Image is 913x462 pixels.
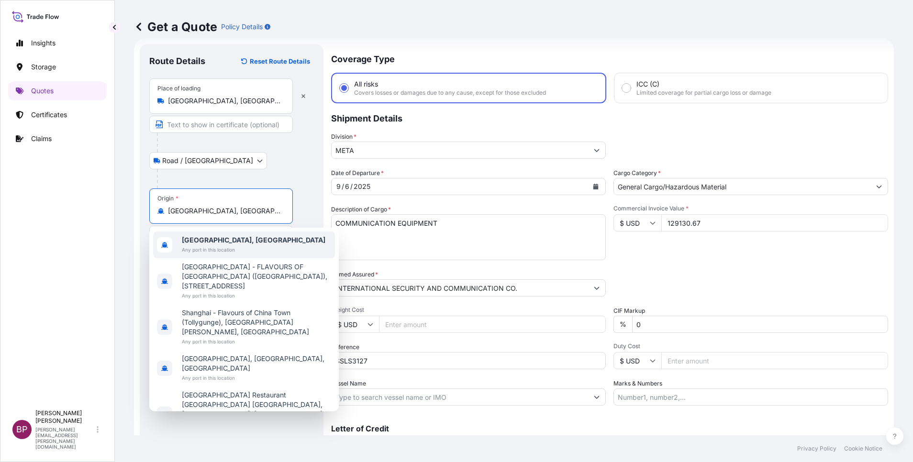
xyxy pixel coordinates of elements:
input: Text to appear on certificate [149,226,293,243]
div: / [342,181,344,192]
p: Insights [31,38,56,48]
span: [GEOGRAPHIC_DATA] - FLAVOURS OF [GEOGRAPHIC_DATA] ([GEOGRAPHIC_DATA]), [STREET_ADDRESS] [182,262,331,291]
span: Covers losses or damages due to any cause, except for those excluded [354,89,546,97]
label: Marks & Numbers [613,379,662,388]
span: Freight Cost [331,306,606,314]
p: Letter of Credit [331,425,888,432]
input: Enter percentage [632,316,888,333]
p: Storage [31,62,56,72]
span: Road / [GEOGRAPHIC_DATA] [162,156,253,165]
b: [GEOGRAPHIC_DATA], [GEOGRAPHIC_DATA] [182,236,325,244]
p: Coverage Type [331,44,888,73]
button: Show suggestions [588,142,605,159]
div: / [350,181,353,192]
p: Privacy Policy [797,445,836,452]
p: Certificates [31,110,67,120]
div: year, [353,181,371,192]
input: Type to search vessel name or IMO [332,388,588,406]
span: Any port in this location [182,373,331,383]
input: Text to appear on certificate [149,116,293,133]
button: Select transport [149,152,267,169]
span: Shanghai - Flavours of China Town (Tollygunge), [GEOGRAPHIC_DATA][PERSON_NAME], [GEOGRAPHIC_DATA] [182,308,331,337]
span: All risks [354,79,378,89]
input: Select a commodity type [614,178,870,195]
div: month, [335,181,342,192]
label: CIF Markup [613,306,645,316]
button: Show suggestions [870,178,888,195]
button: Show suggestions [588,388,605,406]
input: Place of loading [168,96,281,106]
label: Vessel Name [331,379,366,388]
span: Duty Cost [613,342,888,350]
span: [GEOGRAPHIC_DATA] Restaurant [GEOGRAPHIC_DATA] [GEOGRAPHIC_DATA], [GEOGRAPHIC_DATA], [GEOGRAPHIC_... [182,390,331,429]
span: Any port in this location [182,291,331,300]
div: day, [344,181,350,192]
p: [PERSON_NAME][EMAIL_ADDRESS][PERSON_NAME][DOMAIN_NAME] [35,427,95,450]
button: Calendar [588,179,603,194]
p: Shipment Details [331,103,888,132]
div: % [613,316,632,333]
p: Route Details [149,55,205,67]
div: Show suggestions [149,228,339,411]
span: Any port in this location [182,245,325,254]
p: Quotes [31,86,54,96]
p: [PERSON_NAME] [PERSON_NAME] [35,409,95,425]
span: Date of Departure [331,168,384,178]
div: Origin [157,195,178,202]
input: Your internal reference [331,352,606,369]
label: Division [331,132,356,142]
label: Reference [331,342,359,352]
input: Type amount [661,214,888,231]
span: [GEOGRAPHIC_DATA], [GEOGRAPHIC_DATA], [GEOGRAPHIC_DATA] [182,354,331,373]
label: Named Assured [331,270,378,279]
p: Claims [31,134,52,143]
p: Get a Quote [134,19,217,34]
label: Description of Cargo [331,205,391,214]
span: ICC (C) [636,79,659,89]
p: Reset Route Details [250,56,310,66]
span: Any port in this location [182,337,331,346]
p: Cookie Notice [844,445,882,452]
input: Enter amount [379,316,606,333]
input: Enter amount [661,352,888,369]
p: Policy Details [221,22,263,32]
span: Commercial Invoice Value [613,205,888,212]
span: BP [16,425,28,434]
input: Full name [332,279,588,297]
span: Limited coverage for partial cargo loss or damage [636,89,771,97]
div: Place of loading [157,85,200,92]
input: Origin [168,206,281,216]
label: Cargo Category [613,168,661,178]
button: Show suggestions [588,279,605,297]
input: Number1, number2,... [613,388,888,406]
input: Type to search division [332,142,588,159]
